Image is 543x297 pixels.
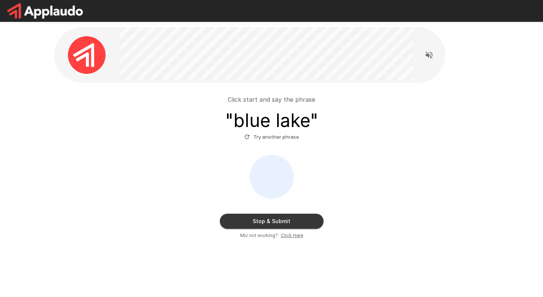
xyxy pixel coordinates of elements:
[240,232,278,239] span: Mic not working?
[225,110,318,131] h3: " blue lake "
[220,214,324,229] button: Stop & Submit
[422,47,437,63] button: Read questions aloud
[228,95,315,104] p: Click start and say the phrase
[242,131,301,143] button: Try another phrase
[68,36,106,74] img: applaudo_avatar.png
[281,233,303,238] u: Click Here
